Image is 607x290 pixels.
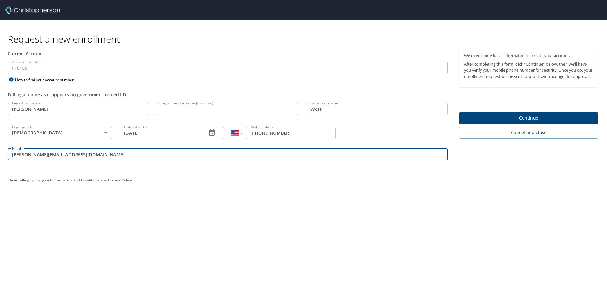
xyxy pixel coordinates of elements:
h1: Request a new enrollment [8,33,603,45]
div: Current Account [8,50,448,57]
input: Enter phone number [246,127,336,139]
button: Continue [459,112,598,125]
span: Cancel and close [464,129,593,137]
a: Terms and Conditions [61,177,100,183]
img: cbt logo [5,6,60,14]
p: After completing this form, click "Continue" below, then we'll have you verify your mobile phone ... [464,61,593,80]
input: MM/DD/YYYY [120,127,202,139]
div: Full legal name as it appears on government-issued I.D. [8,91,448,98]
button: Cancel and close [459,127,598,139]
span: Continue [464,114,593,122]
div: How to find your account number [8,76,87,84]
div: By enrolling, you agree to the and . [9,172,598,188]
div: [DEMOGRAPHIC_DATA] [8,127,112,139]
p: We need some basic information to create your account. [464,53,593,59]
a: Privacy Policy [108,177,132,183]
